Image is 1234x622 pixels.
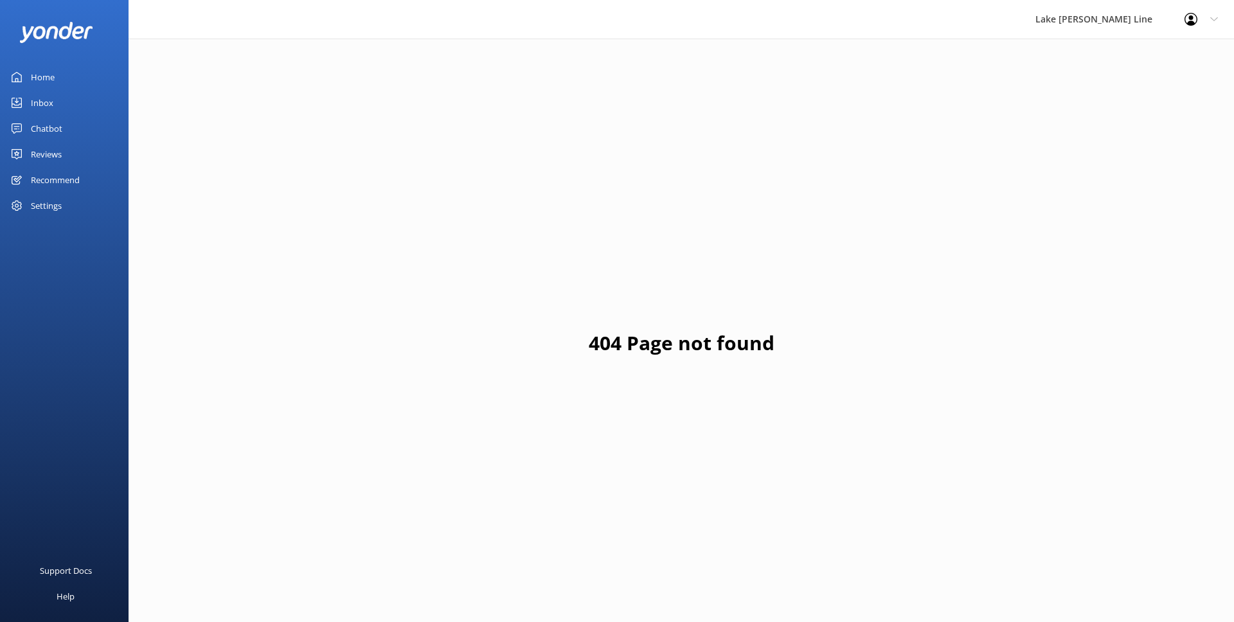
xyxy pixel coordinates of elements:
[31,167,80,193] div: Recommend
[31,141,62,167] div: Reviews
[57,583,75,609] div: Help
[31,64,55,90] div: Home
[31,116,62,141] div: Chatbot
[19,22,93,43] img: yonder-white-logo.png
[31,90,53,116] div: Inbox
[40,558,92,583] div: Support Docs
[31,193,62,218] div: Settings
[589,328,774,359] h1: 404 Page not found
